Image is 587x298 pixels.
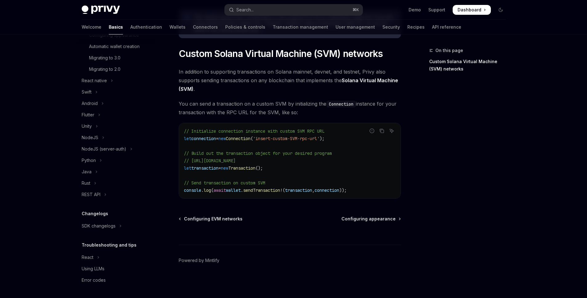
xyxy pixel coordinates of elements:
[184,180,265,186] span: // Send transaction on custom SVM
[89,43,140,50] div: Automatic wallet creation
[280,187,283,193] span: !
[184,151,332,156] span: // Build out the transaction object for your desired program
[77,143,156,155] button: Toggle NodeJS (server-auth) section
[77,64,156,75] a: Migrating to 2.0
[241,187,243,193] span: .
[82,6,120,14] img: dark logo
[255,165,263,171] span: ();
[326,101,356,107] code: Connection
[251,136,253,141] span: (
[82,111,94,119] div: Flutter
[368,127,376,135] button: Report incorrect code
[82,191,100,198] div: REST API
[82,276,106,284] div: Error codes
[353,7,359,12] span: ⌘ K
[184,128,324,134] span: // Initialize connection instance with custom SVM RPC URL
[179,99,401,117] span: You can send a transaction on a custom SVM by initializing the instance for your transaction with...
[218,165,221,171] span: =
[77,263,156,274] a: Using LLMs
[184,136,191,141] span: let
[214,187,226,193] span: await
[77,252,156,263] button: Toggle React section
[109,20,123,34] a: Basics
[204,187,211,193] span: log
[77,121,156,132] button: Toggle Unity section
[82,100,98,107] div: Android
[378,127,386,135] button: Copy the contents from the code block
[341,216,396,222] span: Configuring appearance
[216,136,218,141] span: =
[253,136,320,141] span: 'insert-custom-SVM-rpc-url'
[89,66,120,73] div: Migrating to 2.0
[435,47,463,54] span: On this page
[225,4,363,15] button: Open search
[82,20,101,34] a: Welcome
[77,166,156,177] button: Toggle Java section
[130,20,162,34] a: Authentication
[285,187,312,193] span: transaction
[432,20,461,34] a: API reference
[320,136,324,141] span: );
[82,168,92,175] div: Java
[82,123,92,130] div: Unity
[184,158,236,163] span: // [URL][DOMAIN_NAME]
[226,136,251,141] span: Connection
[312,187,315,193] span: ,
[226,187,241,193] span: wallet
[407,20,425,34] a: Recipes
[82,88,92,96] div: Swift
[193,20,218,34] a: Connectors
[225,20,265,34] a: Policies & controls
[341,216,400,222] a: Configuring appearance
[221,165,228,171] span: new
[191,165,218,171] span: transaction
[184,165,191,171] span: let
[339,187,347,193] span: ));
[179,77,398,92] a: Solana Virtual Machine (SVM)
[77,155,156,166] button: Toggle Python section
[228,165,255,171] span: Transaction
[82,210,108,217] h5: Changelogs
[428,7,445,13] a: Support
[77,41,156,52] a: Automatic wallet creation
[77,275,156,286] a: Error codes
[191,136,216,141] span: connection
[82,241,137,249] h5: Troubleshooting and tips
[77,98,156,109] button: Toggle Android section
[82,134,98,141] div: NodeJS
[453,5,491,15] a: Dashboard
[82,222,116,230] div: SDK changelogs
[179,67,401,93] span: In addition to supporting transactions on Solana mainnet, devnet, and testnet, Privy also support...
[82,179,90,187] div: Rust
[89,54,120,62] div: Migrating to 3.0
[184,216,243,222] span: Configuring EVM networks
[77,189,156,200] button: Toggle REST API section
[315,187,339,193] span: connection
[179,216,243,222] a: Configuring EVM networks
[236,6,254,14] div: Search...
[336,20,375,34] a: User management
[388,127,396,135] button: Ask AI
[82,157,96,164] div: Python
[82,145,126,153] div: NodeJS (server-auth)
[77,75,156,86] button: Toggle React native section
[179,48,383,59] span: Custom Solana Virtual Machine (SVM) networks
[283,187,285,193] span: (
[77,109,156,120] button: Toggle Flutter section
[77,220,156,232] button: Toggle SDK changelogs section
[82,254,93,261] div: React
[77,87,156,98] button: Toggle Swift section
[77,132,156,143] button: Toggle NodeJS section
[382,20,400,34] a: Security
[243,187,280,193] span: sendTransaction
[201,187,204,193] span: .
[273,20,328,34] a: Transaction management
[409,7,421,13] a: Demo
[429,57,511,74] a: Custom Solana Virtual Machine (SVM) networks
[77,178,156,189] button: Toggle Rust section
[169,20,185,34] a: Wallets
[211,187,214,193] span: (
[82,77,107,84] div: React native
[218,136,226,141] span: new
[458,7,481,13] span: Dashboard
